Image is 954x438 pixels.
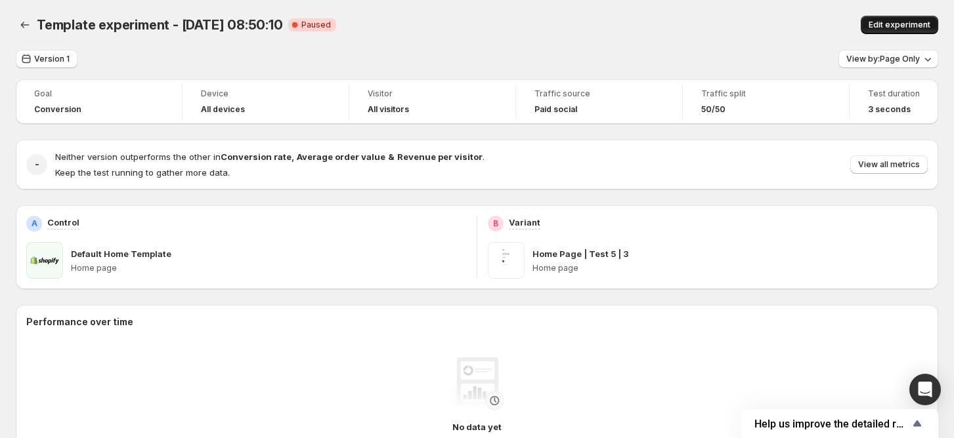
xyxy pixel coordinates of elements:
strong: Average order value [297,151,385,162]
span: Edit experiment [869,20,930,30]
span: Paused [301,20,331,30]
strong: , [292,151,294,162]
h2: A [32,218,37,229]
p: Control [47,216,79,229]
button: View by:Page Only [838,50,938,68]
button: Version 1 [16,50,77,68]
img: Default Home Template [26,242,63,279]
span: Conversion [34,104,81,115]
span: View by: Page Only [846,54,920,64]
span: Keep the test running to gather more data. [55,167,230,178]
h4: No data yet [452,420,502,433]
button: Back [16,16,34,34]
button: Show survey - Help us improve the detailed report for A/B campaigns [754,416,925,431]
p: Variant [509,216,540,229]
a: Traffic sourcePaid social [534,87,664,116]
h2: - [35,158,39,171]
p: Home Page | Test 5 | 3 [532,247,628,260]
button: Edit experiment [861,16,938,34]
h2: Performance over time [26,315,928,328]
h4: All visitors [368,104,409,115]
a: GoalConversion [34,87,163,116]
span: Version 1 [34,54,70,64]
span: Template experiment - [DATE] 08:50:10 [37,17,283,33]
span: View all metrics [858,159,920,170]
strong: & [388,151,395,162]
span: 50/50 [701,104,726,115]
strong: Conversion rate [221,151,292,162]
span: Test duration [868,89,920,99]
span: Traffic source [534,89,664,99]
p: Home page [71,263,466,273]
img: No data yet [451,357,504,410]
p: Home page [532,263,928,273]
span: Neither version outperforms the other in . [55,151,485,162]
h4: All devices [201,104,245,115]
span: Help us improve the detailed report for A/B campaigns [754,418,909,430]
a: DeviceAll devices [201,87,330,116]
span: Goal [34,89,163,99]
strong: Revenue per visitor [397,151,483,162]
a: Test duration3 seconds [868,87,920,116]
p: Default Home Template [71,247,171,260]
a: VisitorAll visitors [368,87,497,116]
h2: B [493,218,498,229]
img: Home Page | Test 5 | 3 [488,242,525,279]
span: Traffic split [701,89,831,99]
div: Open Intercom Messenger [909,374,941,405]
span: Device [201,89,330,99]
h4: Paid social [534,104,577,115]
span: Visitor [368,89,497,99]
button: View all metrics [850,155,928,174]
a: Traffic split50/50 [701,87,831,116]
span: 3 seconds [868,104,911,115]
